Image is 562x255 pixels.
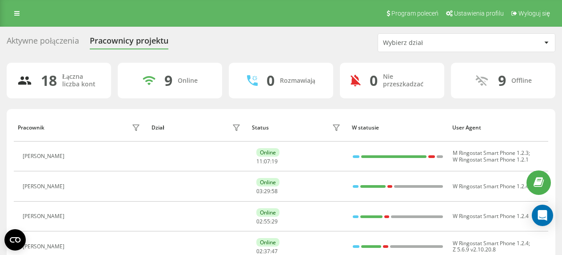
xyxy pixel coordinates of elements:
[453,156,529,163] span: W Ringostat Smart Phone 1.2.1
[252,125,269,131] div: Status
[271,158,278,165] span: 19
[271,187,278,195] span: 58
[454,10,504,17] span: Ustawienia profilu
[383,39,489,47] div: Wybierz dział
[256,238,279,247] div: Online
[452,125,544,131] div: User Agent
[41,72,57,89] div: 18
[271,247,278,255] span: 47
[90,36,168,50] div: Pracownicy projektu
[18,125,44,131] div: Pracownik
[280,77,315,85] div: Rozmawiają
[264,218,270,225] span: 55
[267,72,275,89] div: 0
[256,158,278,165] div: : :
[264,187,270,195] span: 29
[511,77,532,85] div: Offline
[518,10,550,17] span: Wyloguj się
[256,219,278,225] div: : :
[453,212,529,220] span: W Ringostat Smart Phone 1.2.4
[256,208,279,217] div: Online
[271,218,278,225] span: 29
[151,125,164,131] div: Dział
[256,178,279,186] div: Online
[256,187,263,195] span: 03
[370,72,378,89] div: 0
[352,125,444,131] div: W statusie
[391,10,438,17] span: Program poleceń
[383,73,434,88] div: Nie przeszkadzać
[178,77,198,85] div: Online
[256,248,278,255] div: : :
[453,182,529,190] span: W Ringostat Smart Phone 1.2.4
[498,72,506,89] div: 9
[23,183,67,190] div: [PERSON_NAME]
[453,239,529,247] span: W Ringostat Smart Phone 1.2.4
[256,188,278,194] div: : :
[264,247,270,255] span: 37
[23,213,67,219] div: [PERSON_NAME]
[453,246,496,253] span: Z 5.6.9 v2.10.20.8
[532,205,553,226] div: Open Intercom Messenger
[264,158,270,165] span: 07
[256,158,263,165] span: 11
[23,153,67,159] div: [PERSON_NAME]
[453,149,529,157] span: M Ringostat Smart Phone 1.2.3
[256,148,279,157] div: Online
[62,73,100,88] div: Łączna liczba kont
[23,243,67,250] div: [PERSON_NAME]
[256,218,263,225] span: 02
[4,229,26,251] button: Open CMP widget
[164,72,172,89] div: 9
[256,247,263,255] span: 02
[7,36,79,50] div: Aktywne połączenia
